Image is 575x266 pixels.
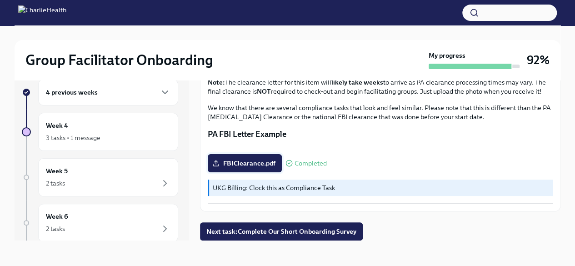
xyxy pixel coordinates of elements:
[22,113,178,151] a: Week 43 tasks • 1 message
[429,51,465,60] strong: My progress
[208,103,553,121] p: We know that there are several compliance tasks that look and feel similar. Please note that this...
[295,160,327,167] span: Completed
[46,166,68,176] h6: Week 5
[22,158,178,196] a: Week 52 tasks
[331,78,383,86] strong: likely take weeks
[22,204,178,242] a: Week 62 tasks
[257,87,271,95] strong: NOT
[214,159,275,168] span: FBIClearance.pdf
[200,222,363,241] button: Next task:Complete Our Short Onboarding Survey
[208,129,553,140] p: PA FBI Letter Example
[46,133,100,142] div: 3 tasks • 1 message
[206,227,356,236] span: Next task : Complete Our Short Onboarding Survey
[527,52,550,68] h3: 92%
[46,87,98,97] h6: 4 previous weeks
[38,79,178,105] div: 4 previous weeks
[46,211,68,221] h6: Week 6
[208,78,225,86] strong: Note:
[46,224,65,233] div: 2 tasks
[213,183,549,192] p: UKG Billing: Clock this as Compliance Task
[208,78,553,96] p: The clearance letter for this item will to arrive as PA clearance processing times may vary. The ...
[46,179,65,188] div: 2 tasks
[25,51,213,69] h2: Group Facilitator Onboarding
[46,120,68,130] h6: Week 4
[208,154,282,172] label: FBIClearance.pdf
[18,5,66,20] img: CharlieHealth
